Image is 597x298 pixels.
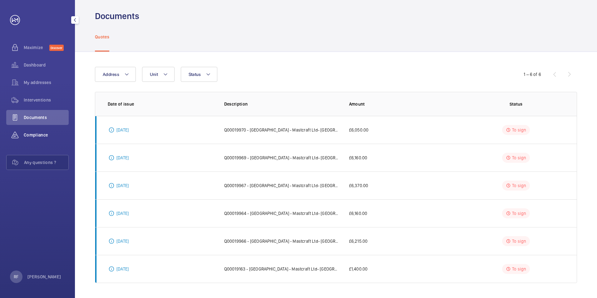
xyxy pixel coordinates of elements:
[27,274,61,280] p: [PERSON_NAME]
[116,266,129,272] p: [DATE]
[116,210,129,216] p: [DATE]
[150,72,158,77] span: Unit
[224,127,339,133] p: Q00019970 - [GEOGRAPHIC_DATA] - Mastcraft Ltd- [GEOGRAPHIC_DATA] - COP and Shaft Light Upgrade & ...
[103,72,119,77] span: Address
[116,127,129,133] p: [DATE]
[512,182,526,189] p: To sign
[512,127,526,133] p: To sign
[95,34,109,40] p: Quotes
[224,101,339,107] p: Description
[95,67,136,82] button: Address
[24,97,69,103] span: Interventions
[181,67,218,82] button: Status
[349,210,368,216] p: £6,160.00
[14,274,18,280] p: RF
[512,266,526,272] p: To sign
[524,71,541,77] div: 1 – 6 of 6
[349,238,368,244] p: £6,215.00
[189,72,201,77] span: Status
[512,238,526,244] p: To sign
[468,101,564,107] p: Status
[24,159,68,166] span: Any questions ?
[116,182,129,189] p: [DATE]
[349,155,368,161] p: £6,160.00
[116,238,129,244] p: [DATE]
[49,45,64,51] span: Discover
[24,132,69,138] span: Compliance
[224,266,339,272] p: Q00019163 - [GEOGRAPHIC_DATA] - Mastcraft Ltd- [GEOGRAPHIC_DATA] - Tech Visit For Drive Issues
[108,101,214,107] p: Date of issue
[512,155,526,161] p: To sign
[349,127,369,133] p: £6,050.00
[224,210,339,216] p: Q00019964 - [GEOGRAPHIC_DATA] - Mastcraft Ltd- [GEOGRAPHIC_DATA] - COP, Shaft and Motor Room Ligh...
[224,182,339,189] p: Q00019967 - [GEOGRAPHIC_DATA] - Mastcraft Ltd- [GEOGRAPHIC_DATA] - - COP, Shaft and Motor Room Li...
[349,182,368,189] p: £6,370.00
[142,67,175,82] button: Unit
[224,155,339,161] p: Q00019969 - [GEOGRAPHIC_DATA] - Mastcraft Ltd- [GEOGRAPHIC_DATA] - COP, Shaft and Motor Room Ligh...
[24,62,69,68] span: Dashboard
[349,101,458,107] p: Amount
[24,44,49,51] span: Maximize
[24,79,69,86] span: My addresses
[95,10,139,22] h1: Documents
[24,114,69,121] span: Documents
[349,266,368,272] p: £1,400.00
[512,210,526,216] p: To sign
[116,155,129,161] p: [DATE]
[224,238,339,244] p: Q00019966 - [GEOGRAPHIC_DATA] - Mastcraft Ltd- [GEOGRAPHIC_DATA] - COP, Shaft and Motor Room Ligh...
